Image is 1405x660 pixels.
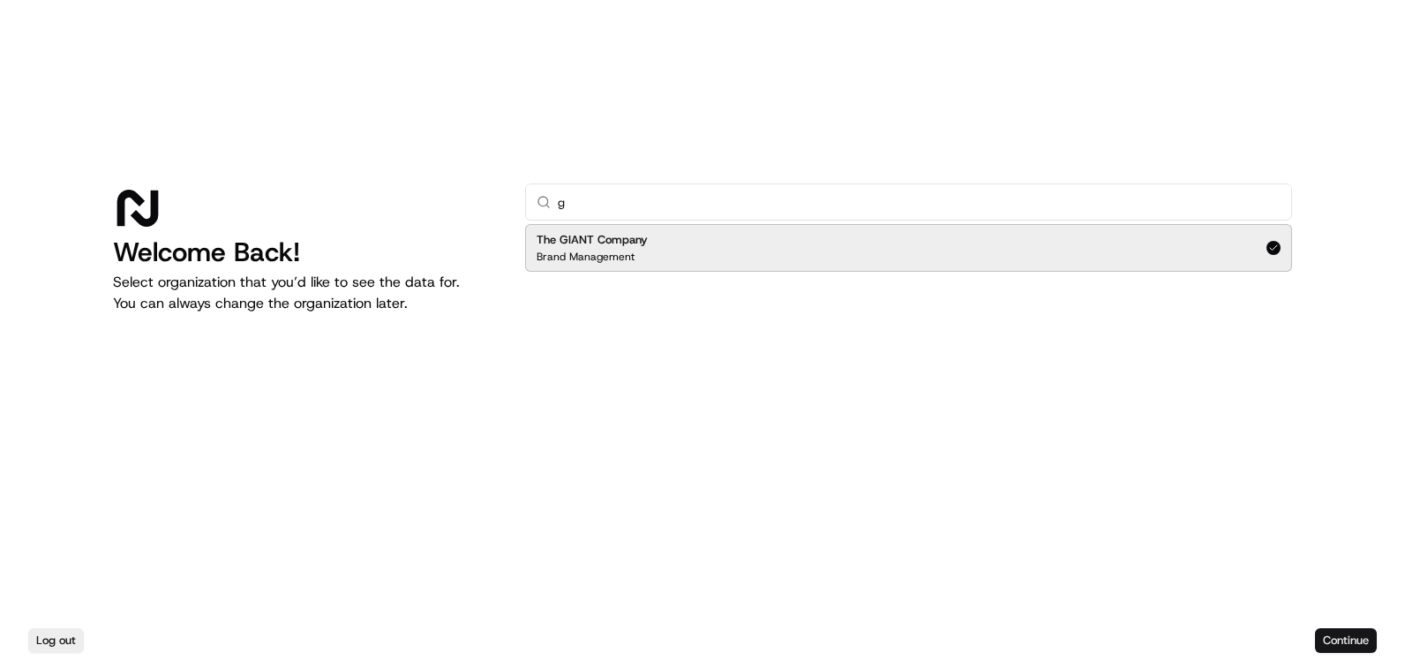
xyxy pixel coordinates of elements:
h1: Welcome Back! [113,236,497,268]
p: Select organization that you’d like to see the data for. You can always change the organization l... [113,272,497,314]
div: Suggestions [525,221,1292,275]
input: Type to search... [558,184,1281,220]
button: Log out [28,628,84,653]
p: Brand Management [537,250,635,264]
button: Continue [1315,628,1377,653]
h2: The GIANT Company [537,232,648,248]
